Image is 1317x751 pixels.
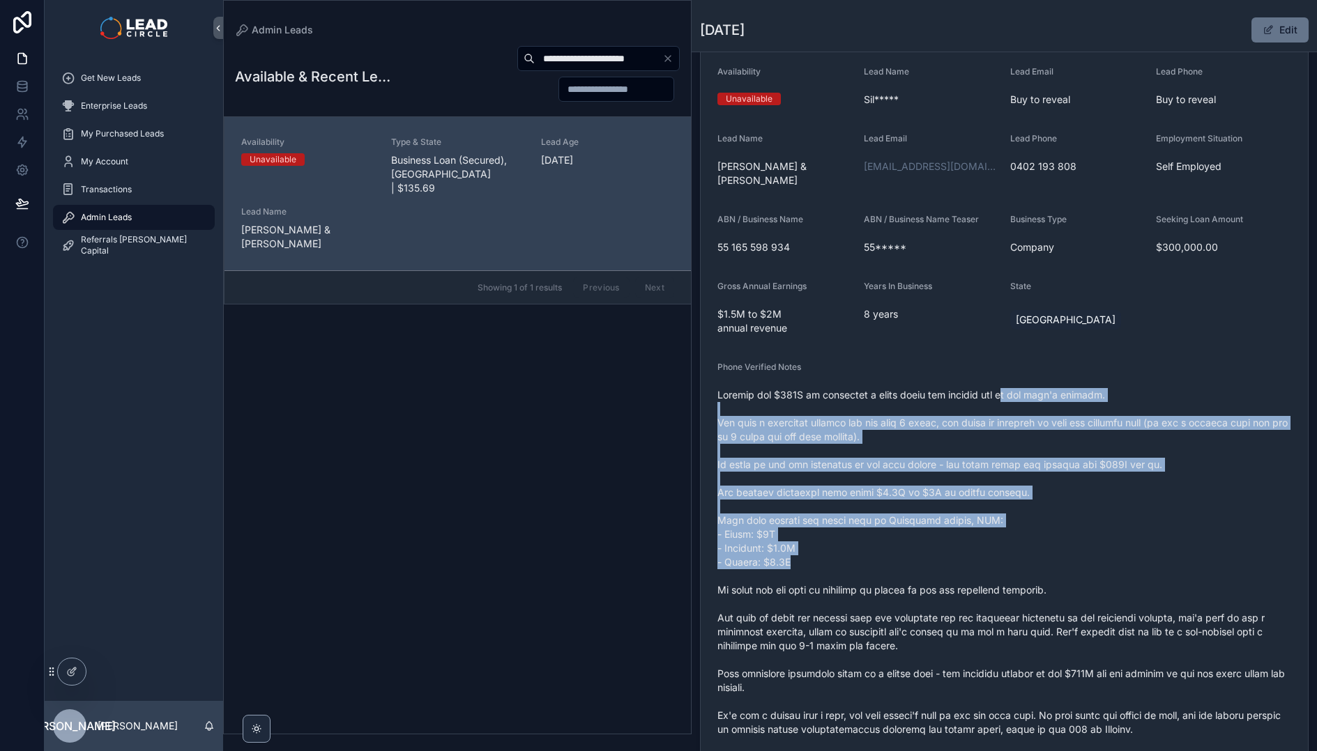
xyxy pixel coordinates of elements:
[700,20,745,40] h1: [DATE]
[98,719,178,733] p: [PERSON_NAME]
[864,66,909,77] span: Lead Name
[81,100,147,111] span: Enterprise Leads
[717,133,763,144] span: Lead Name
[864,214,979,224] span: ABN / Business Name Teaser
[53,149,215,174] a: My Account
[235,67,393,86] h1: Available & Recent Leads
[250,153,296,166] div: Unavailable
[241,137,374,148] span: Availability
[1016,313,1116,327] span: [GEOGRAPHIC_DATA]
[541,153,674,167] span: [DATE]
[717,214,803,224] span: ABN / Business Name
[53,65,215,91] a: Get New Leads
[81,184,132,195] span: Transactions
[1156,66,1203,77] span: Lead Phone
[717,281,807,291] span: Gross Annual Earnings
[717,240,853,254] span: 55 165 598 934
[662,53,679,64] button: Clear
[81,234,201,256] span: Referrals [PERSON_NAME] Capital
[241,223,374,251] span: [PERSON_NAME] & [PERSON_NAME]
[717,362,801,372] span: Phone Verified Notes
[24,718,116,734] span: [PERSON_NAME]
[1010,240,1145,254] span: Company
[53,121,215,146] a: My Purchased Leads
[717,307,853,335] span: $1.5M to $2M annual revenue
[1156,240,1291,254] span: $300,000.00
[81,156,128,167] span: My Account
[478,282,562,293] span: Showing 1 of 1 results
[391,153,524,195] span: Business Loan (Secured), [GEOGRAPHIC_DATA] | $135.69
[726,93,772,105] div: Unavailable
[864,133,907,144] span: Lead Email
[81,128,164,139] span: My Purchased Leads
[224,117,691,270] a: AvailabilityUnavailableType & StateBusiness Loan (Secured), [GEOGRAPHIC_DATA] | $135.69Lead Age[D...
[81,72,141,84] span: Get New Leads
[1156,133,1242,144] span: Employment Situation
[864,281,932,291] span: Years In Business
[1156,93,1291,107] span: Buy to reveal
[1156,160,1291,173] span: Self Employed
[541,137,674,148] span: Lead Age
[717,66,761,77] span: Availability
[53,93,215,118] a: Enterprise Leads
[1010,93,1145,107] span: Buy to reveal
[1010,281,1031,291] span: State
[1010,66,1053,77] span: Lead Email
[235,23,313,37] a: Admin Leads
[53,177,215,202] a: Transactions
[864,160,999,173] a: [EMAIL_ADDRESS][DOMAIN_NAME]
[1010,160,1145,173] span: 0402 193 808
[717,160,853,187] span: [PERSON_NAME] & [PERSON_NAME]
[391,137,524,148] span: Type & State
[1010,214,1067,224] span: Business Type
[81,212,132,223] span: Admin Leads
[45,56,223,276] div: scrollable content
[1251,17,1309,42] button: Edit
[241,206,374,217] span: Lead Name
[1010,133,1057,144] span: Lead Phone
[1156,214,1243,224] span: Seeking Loan Amount
[864,307,999,321] span: 8 years
[53,233,215,258] a: Referrals [PERSON_NAME] Capital
[53,205,215,230] a: Admin Leads
[252,23,313,37] span: Admin Leads
[100,17,167,39] img: App logo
